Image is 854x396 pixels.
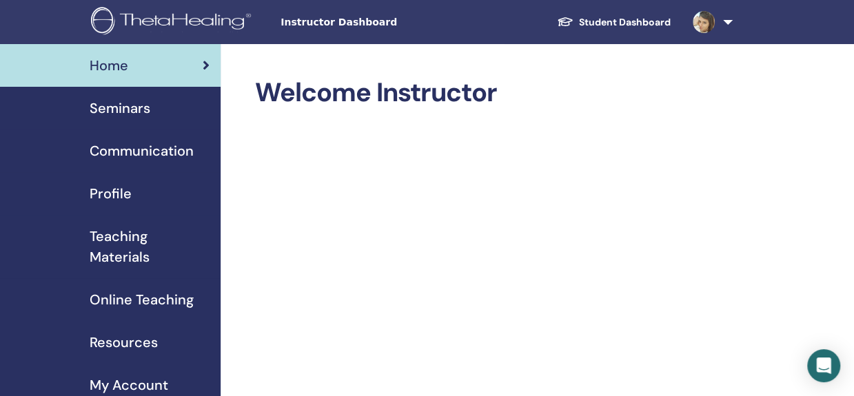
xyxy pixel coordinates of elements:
img: graduation-cap-white.svg [557,16,573,28]
span: Resources [90,332,158,353]
span: Teaching Materials [90,226,210,267]
a: Student Dashboard [546,10,682,35]
h2: Welcome Instructor [255,77,737,109]
span: Online Teaching [90,289,194,310]
span: My Account [90,375,168,395]
span: Profile [90,183,132,204]
span: Seminars [90,98,150,118]
span: Home [90,55,128,76]
img: logo.png [91,7,256,38]
div: Open Intercom Messenger [807,349,840,382]
span: Communication [90,140,194,161]
img: default.jpg [693,11,715,33]
span: Instructor Dashboard [281,15,487,30]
